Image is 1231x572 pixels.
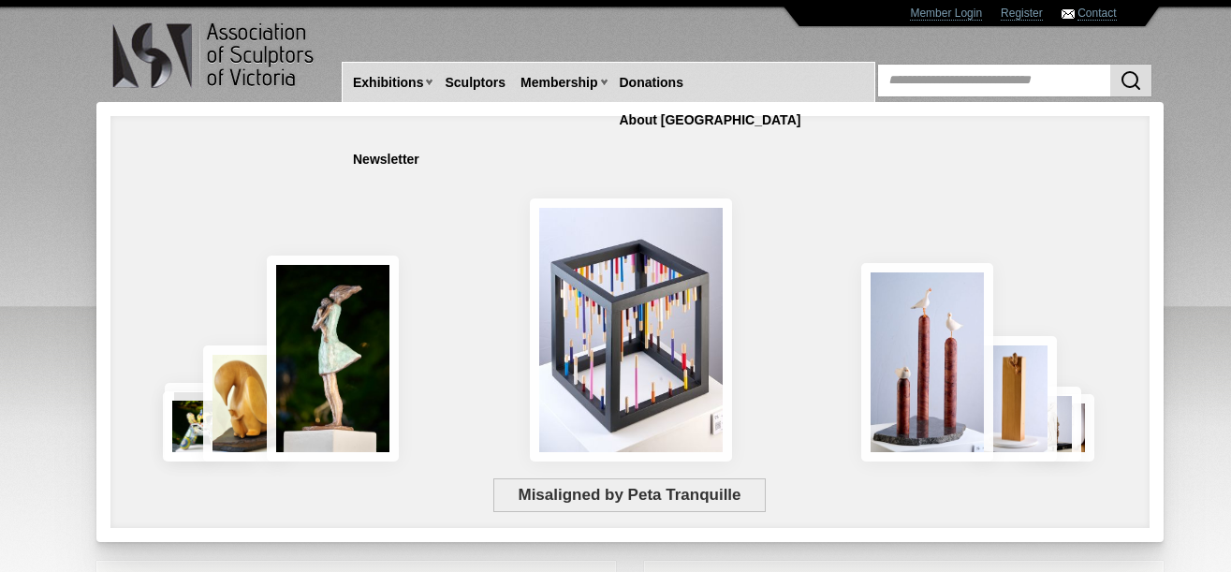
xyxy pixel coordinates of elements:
[612,66,691,100] a: Donations
[861,263,993,462] img: Rising Tides
[111,19,317,93] img: logo.png
[972,336,1057,462] img: Little Frog. Big Climb
[910,7,982,21] a: Member Login
[1001,7,1043,21] a: Register
[437,66,513,100] a: Sculptors
[345,66,431,100] a: Exhibitions
[530,198,732,462] img: Misaligned
[612,103,809,138] a: About [GEOGRAPHIC_DATA]
[267,256,400,462] img: Connection
[345,142,427,177] a: Newsletter
[1062,9,1075,19] img: Contact ASV
[1120,69,1142,92] img: Search
[513,66,605,100] a: Membership
[493,478,766,512] span: Misaligned by Peta Tranquille
[1077,7,1116,21] a: Contact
